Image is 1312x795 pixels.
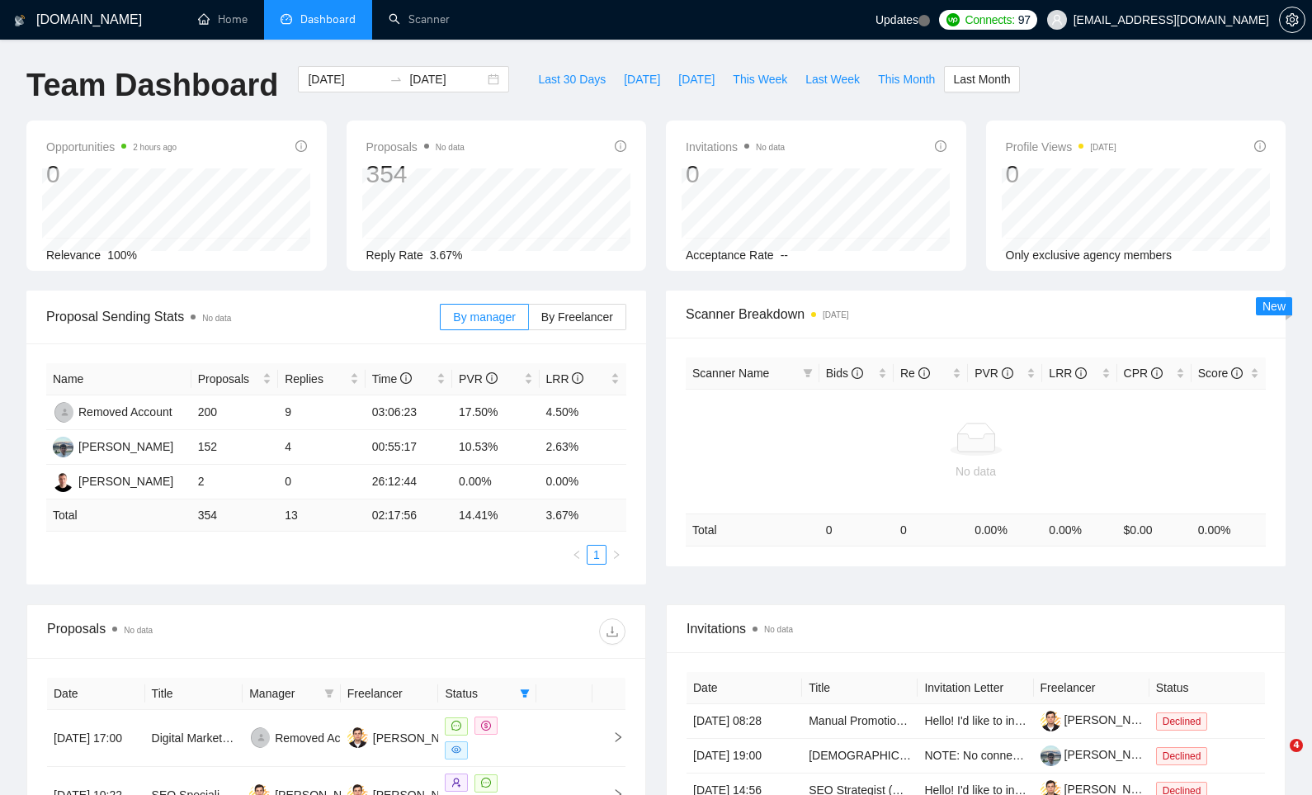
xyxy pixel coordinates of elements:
span: Opportunities [46,137,177,157]
li: Previous Page [567,545,587,565]
h1: Team Dashboard [26,66,278,105]
span: PVR [459,372,498,386]
td: Native Speakers of Polish – Talent Bench for Future Managed Services Recording Projects [802,739,918,774]
button: Last Month [944,66,1019,92]
div: 0 [686,159,785,190]
th: Replies [278,363,365,395]
div: 0 [46,159,177,190]
span: 3.67% [430,248,463,262]
span: filter [803,368,813,378]
td: [DATE] 17:00 [47,710,145,767]
span: info-circle [852,367,863,379]
span: info-circle [400,372,412,384]
td: 14.41 % [452,499,539,532]
td: Digital Marketing Strategy Audit [145,710,243,767]
td: 10.53% [452,430,539,465]
img: MS [347,727,368,748]
th: Date [687,672,802,704]
a: Declined [1156,749,1215,762]
td: 0 [278,465,365,499]
span: LRR [1049,367,1087,380]
span: [DATE] [624,70,660,88]
span: 100% [107,248,137,262]
a: setting [1279,13,1305,26]
td: 26:12:44 [366,465,452,499]
span: info-circle [295,140,307,152]
iframe: Intercom live chat [1256,739,1295,778]
span: info-circle [615,140,626,152]
span: Proposals [366,137,465,157]
th: Title [802,672,918,704]
span: dollar [481,721,491,731]
span: Score [1198,367,1243,380]
span: No data [764,625,793,634]
span: left [572,550,582,560]
img: DS [53,471,73,492]
td: 4 [278,430,365,465]
td: $ 0.00 [1117,513,1192,546]
span: Declined [1156,712,1208,731]
td: 0.00 % [1042,513,1116,546]
th: Status [1149,672,1265,704]
span: info-circle [1075,367,1087,379]
div: No data [692,462,1259,480]
a: Manual Promotion and Installation of Chrome Extension [809,714,1094,727]
td: 2.63% [540,430,627,465]
a: 1 [588,546,606,564]
time: [DATE] [1090,143,1116,152]
span: info-circle [1002,367,1013,379]
th: Name [46,363,191,395]
div: Removed Account [275,729,369,747]
a: MS[PERSON_NAME] [347,730,468,743]
span: Re [900,367,930,380]
span: Invitations [686,137,785,157]
th: Invitation Letter [918,672,1033,704]
button: [DATE] [615,66,669,92]
span: Dashboard [300,12,356,26]
span: 97 [1018,11,1031,29]
li: Next Page [606,545,626,565]
span: No data [202,314,231,323]
div: 354 [366,159,465,190]
button: right [606,545,626,565]
td: Total [46,499,191,532]
span: info-circle [1231,367,1243,379]
span: This Month [878,70,935,88]
span: eye [451,745,461,755]
td: 4.50% [540,395,627,430]
span: Acceptance Rate [686,248,774,262]
td: 0.00 % [1192,513,1266,546]
input: Start date [308,70,383,88]
button: This Month [869,66,944,92]
span: Updates [875,13,918,26]
button: left [567,545,587,565]
th: Proposals [191,363,278,395]
td: 9 [278,395,365,430]
span: info-circle [935,140,946,152]
a: DS[PERSON_NAME] [53,474,173,487]
a: YM[PERSON_NAME] [53,439,173,452]
td: 152 [191,430,278,465]
a: [PERSON_NAME] [1041,713,1159,726]
span: Only exclusive agency members [1006,248,1173,262]
span: setting [1280,13,1305,26]
span: user [1051,14,1063,26]
span: info-circle [486,372,498,384]
span: Connects: [965,11,1014,29]
span: filter [800,361,816,386]
td: 200 [191,395,278,430]
td: Manual Promotion and Installation of Chrome Extension [802,704,918,739]
td: 0.00 % [968,513,1042,546]
img: c1J0b20xq_WUghEqO4suMbKXSKIoOpGh22SF0fXe0e7X8VMNyH90yHZg5aT-_cWY0H [1041,711,1061,731]
span: message [481,778,491,788]
span: info-circle [572,372,583,384]
th: Title [145,678,243,710]
a: homeHome [198,12,248,26]
span: right [599,731,624,743]
span: Relevance [46,248,101,262]
span: Last Month [953,70,1010,88]
img: YM [53,437,73,457]
button: download [599,618,625,645]
img: RA [54,402,75,423]
a: [PERSON_NAME] [1041,748,1159,761]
